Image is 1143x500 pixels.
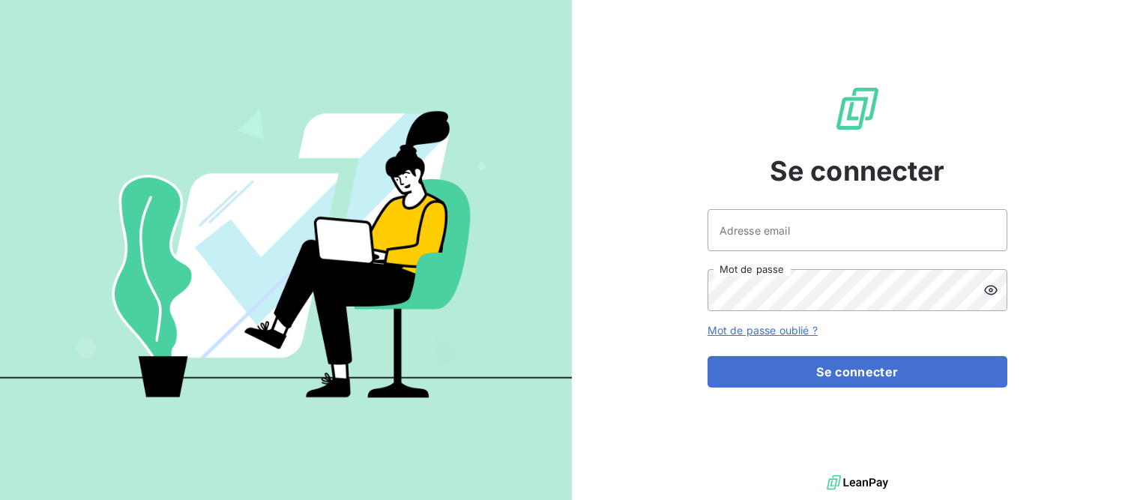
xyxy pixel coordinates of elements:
img: Logo LeanPay [833,85,881,133]
button: Se connecter [708,356,1007,388]
span: Se connecter [770,151,945,191]
img: logo [827,472,888,494]
a: Mot de passe oublié ? [708,324,818,337]
input: placeholder [708,209,1007,251]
